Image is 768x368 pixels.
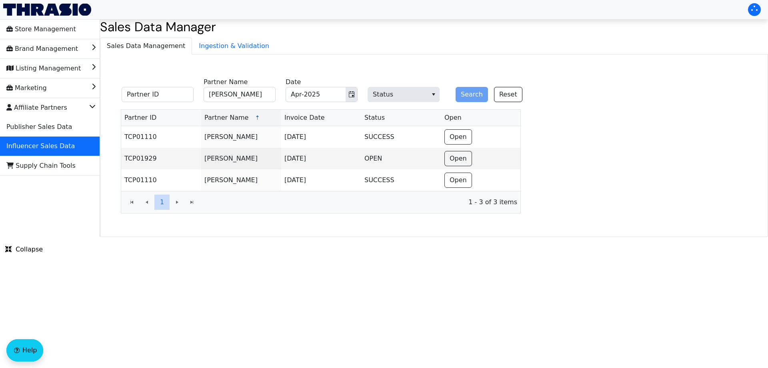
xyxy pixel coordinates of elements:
[121,126,201,148] td: TCP01110
[3,4,91,16] img: Thrasio Logo
[364,113,385,123] span: Status
[121,191,520,213] div: Page 1 of 1
[6,42,78,55] span: Brand Management
[154,195,170,210] button: Page 1
[100,38,192,54] span: Sales Data Management
[286,87,336,102] input: Apr-2025
[204,113,248,123] span: Partner Name
[450,132,467,142] span: Open
[6,62,81,75] span: Listing Management
[5,245,43,254] span: Collapse
[6,121,72,133] span: Publisher Sales Data
[346,87,357,102] button: Toggle calendar
[281,148,361,169] td: [DATE]
[6,339,43,362] button: Help floatingactionbutton
[201,169,281,191] td: [PERSON_NAME]
[281,126,361,148] td: [DATE]
[361,148,441,169] td: OPEN
[6,101,67,114] span: Affiliate Partners
[6,23,76,36] span: Store Management
[368,87,440,102] span: Status
[444,113,462,123] span: Open
[444,173,472,188] button: Open
[444,151,472,166] button: Open
[201,148,281,169] td: [PERSON_NAME]
[444,129,472,145] button: Open
[192,38,276,54] span: Ingestion & Validation
[281,169,361,191] td: [DATE]
[494,87,522,102] button: Reset
[206,197,517,207] span: 1 - 3 of 3 items
[450,154,467,163] span: Open
[124,113,156,123] span: Partner ID
[121,148,201,169] td: TCP01929
[160,197,164,207] span: 1
[361,169,441,191] td: SUCCESS
[121,169,201,191] td: TCP01110
[6,140,75,153] span: Influencer Sales Data
[100,19,768,34] h2: Sales Data Manager
[22,346,37,355] span: Help
[201,126,281,148] td: [PERSON_NAME]
[286,77,301,87] label: Date
[284,113,325,123] span: Invoice Date
[428,87,439,102] button: select
[361,126,441,148] td: SUCCESS
[6,159,76,172] span: Supply Chain Tools
[6,82,47,95] span: Marketing
[204,77,248,87] label: Partner Name
[450,175,467,185] span: Open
